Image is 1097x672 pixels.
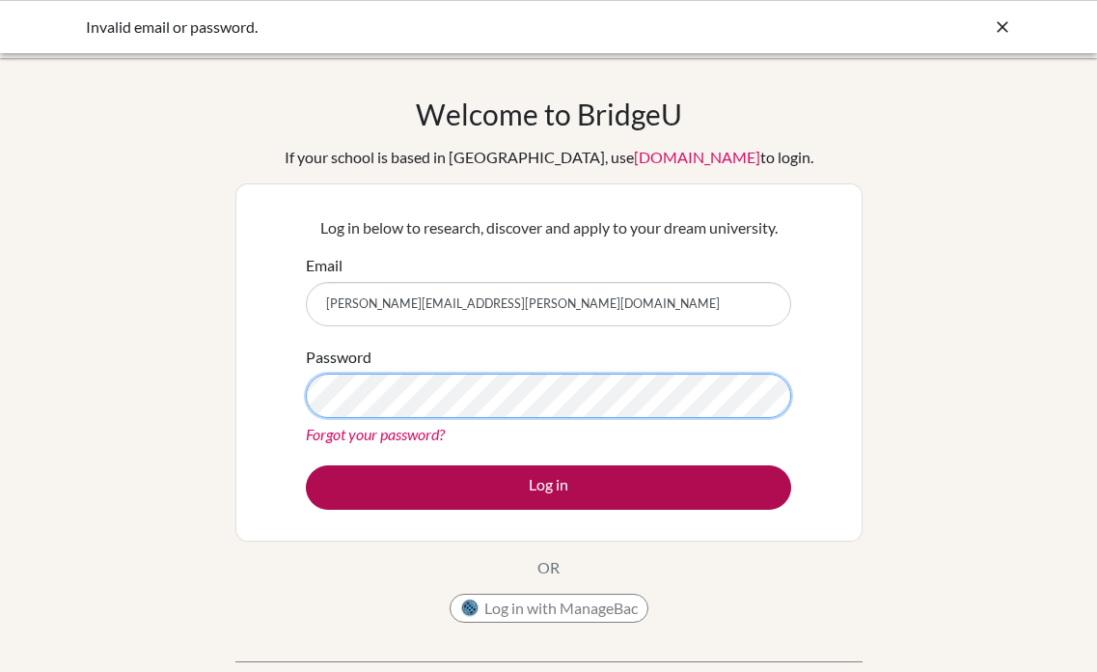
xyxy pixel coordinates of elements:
h1: Welcome to BridgeU [416,97,682,131]
button: Log in [306,465,791,510]
a: [DOMAIN_NAME] [634,148,760,166]
p: Log in below to research, discover and apply to your dream university. [306,216,791,239]
div: Invalid email or password. [86,15,723,39]
label: Password [306,346,371,369]
a: Forgot your password? [306,425,445,443]
div: If your school is based in [GEOGRAPHIC_DATA], use to login. [285,146,813,169]
label: Email [306,254,343,277]
p: OR [537,556,560,579]
button: Log in with ManageBac [450,594,648,623]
